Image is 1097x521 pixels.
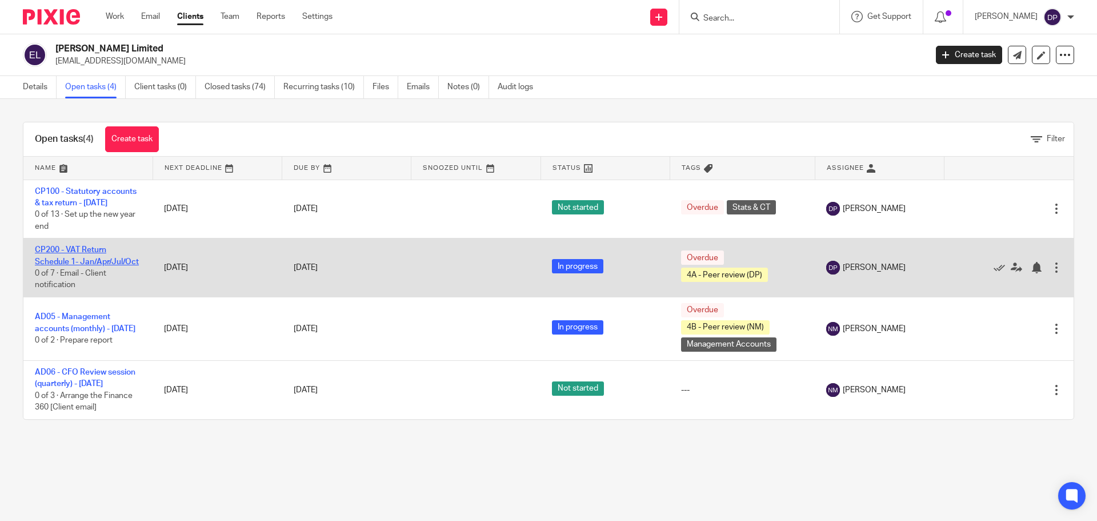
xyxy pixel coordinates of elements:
span: Snoozed Until [423,165,483,171]
span: 0 of 2 · Prepare report [35,336,113,344]
span: [PERSON_NAME] [843,203,906,214]
a: Team [221,11,239,22]
span: In progress [552,259,603,273]
span: Not started [552,381,604,396]
a: Notes (0) [447,76,489,98]
span: [DATE] [294,386,318,394]
span: 4A - Peer review (DP) [681,268,768,282]
h1: Open tasks [35,133,94,145]
a: Create task [105,126,159,152]
a: Recurring tasks (10) [283,76,364,98]
span: 0 of 7 · Email - Client notification [35,269,106,289]
a: CP200 - VAT Return Schedule 1- Jan/Apr/Jul/Oct [35,246,139,265]
a: Work [106,11,124,22]
a: CP100 - Statutory accounts & tax return - [DATE] [35,188,137,207]
span: In progress [552,320,603,335]
span: [DATE] [294,205,318,213]
span: Overdue [681,200,724,214]
span: Overdue [681,303,724,317]
td: [DATE] [153,361,282,419]
span: 0 of 3 · Arrange the Finance 360 [Client email] [35,392,133,412]
span: Stats & CT [727,200,776,214]
span: (4) [83,134,94,144]
a: Create task [936,46,1002,64]
a: Client tasks (0) [134,76,196,98]
span: 0 of 13 · Set up the new year end [35,210,135,230]
span: [PERSON_NAME] [843,262,906,273]
span: Filter [1047,135,1065,143]
span: Overdue [681,250,724,265]
img: svg%3E [1043,8,1062,26]
span: Not started [552,200,604,214]
a: Emails [407,76,439,98]
input: Search [702,14,805,24]
a: Open tasks (4) [65,76,126,98]
a: Audit logs [498,76,542,98]
a: Clients [177,11,203,22]
a: Files [373,76,398,98]
td: [DATE] [153,297,282,361]
span: Tags [682,165,701,171]
span: Status [552,165,581,171]
a: Details [23,76,57,98]
span: [DATE] [294,264,318,272]
img: svg%3E [826,383,840,397]
img: svg%3E [826,202,840,216]
img: svg%3E [826,261,840,275]
img: svg%3E [23,43,47,67]
td: [DATE] [153,238,282,297]
a: Email [141,11,160,22]
h2: [PERSON_NAME] Limited [55,43,746,55]
td: [DATE] [153,180,282,238]
span: Management Accounts [681,337,776,352]
span: [PERSON_NAME] [843,384,906,396]
a: Mark as done [994,262,1011,273]
img: Pixie [23,9,80,25]
div: --- [681,384,803,396]
a: Reports [257,11,285,22]
p: [EMAIL_ADDRESS][DOMAIN_NAME] [55,55,919,67]
span: [DATE] [294,325,318,333]
a: Closed tasks (74) [205,76,275,98]
span: Get Support [867,13,911,21]
p: [PERSON_NAME] [975,11,1038,22]
img: svg%3E [826,322,840,336]
a: AD06 - CFO Review session (quarterly) - [DATE] [35,368,135,388]
span: [PERSON_NAME] [843,323,906,335]
a: Settings [302,11,333,22]
span: 4B - Peer review (NM) [681,320,770,335]
a: AD05 - Management accounts (monthly) - [DATE] [35,313,135,332]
